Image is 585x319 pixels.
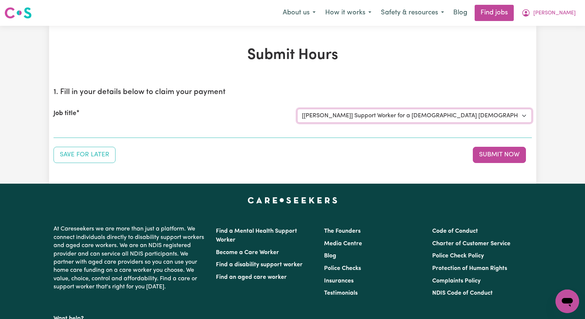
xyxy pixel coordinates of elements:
[54,109,76,118] label: Job title
[324,278,354,284] a: Insurances
[324,253,336,259] a: Blog
[324,266,361,271] a: Police Checks
[324,228,361,234] a: The Founders
[4,6,32,20] img: Careseekers logo
[432,278,481,284] a: Complaints Policy
[475,5,514,21] a: Find jobs
[54,147,116,163] button: Save your job report
[54,88,532,97] h2: 1. Fill in your details below to claim your payment
[432,253,484,259] a: Police Check Policy
[473,147,526,163] button: Submit your job report
[216,250,279,256] a: Become a Care Worker
[432,241,510,247] a: Charter of Customer Service
[324,290,358,296] a: Testimonials
[432,290,493,296] a: NDIS Code of Conduct
[278,5,320,21] button: About us
[376,5,449,21] button: Safety & resources
[555,289,579,313] iframe: Button to launch messaging window
[449,5,472,21] a: Blog
[248,197,337,203] a: Careseekers home page
[216,262,303,268] a: Find a disability support worker
[432,228,478,234] a: Code of Conduct
[54,222,207,294] p: At Careseekers we are more than just a platform. We connect individuals directly to disability su...
[517,5,581,21] button: My Account
[4,4,32,21] a: Careseekers logo
[324,241,362,247] a: Media Centre
[216,228,297,243] a: Find a Mental Health Support Worker
[54,46,532,64] h1: Submit Hours
[216,274,287,280] a: Find an aged care worker
[533,9,576,17] span: [PERSON_NAME]
[432,266,507,271] a: Protection of Human Rights
[320,5,376,21] button: How it works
